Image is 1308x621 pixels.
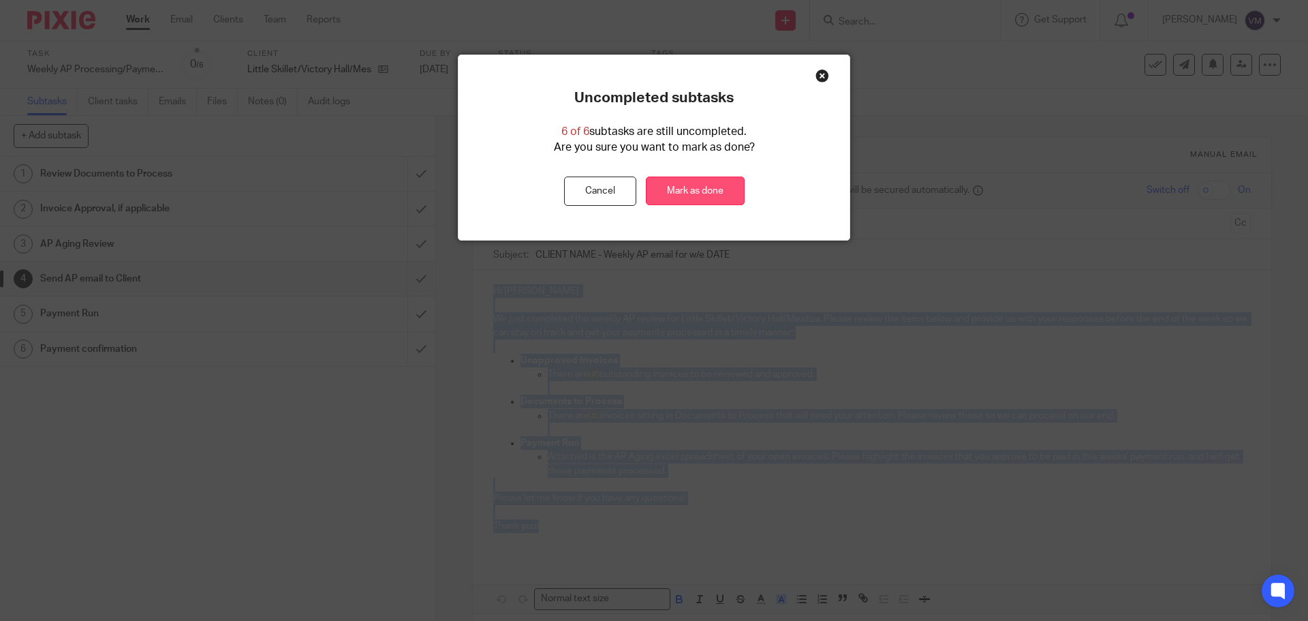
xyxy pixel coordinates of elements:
[574,89,734,107] p: Uncompleted subtasks
[646,177,745,206] a: Mark as done
[815,69,829,82] div: Close this dialog window
[554,140,755,155] p: Are you sure you want to mark as done?
[561,126,589,137] span: 6 of 6
[564,177,636,206] button: Cancel
[561,124,747,140] p: subtasks are still uncompleted.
